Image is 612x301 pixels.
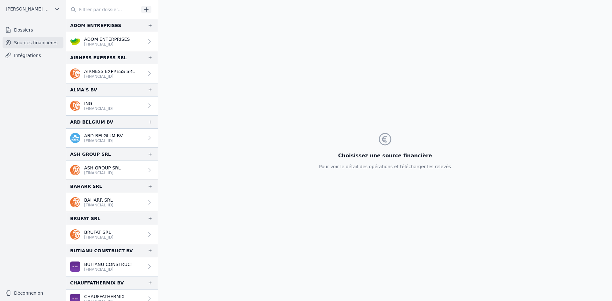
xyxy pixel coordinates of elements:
div: ADOM ENTREPRISES [70,22,121,29]
span: [PERSON_NAME] ET PARTNERS SRL [6,6,51,12]
p: ADOM ENTERPRISES [84,36,130,42]
p: Pour voir le détail des opérations et télécharger les relevés [319,163,451,170]
a: ING [FINANCIAL_ID] [66,97,158,115]
div: CHAUFFATHERMIX BV [70,279,124,287]
img: ing.png [70,197,80,207]
img: kbc.png [70,133,80,143]
a: BAHARR SRL [FINANCIAL_ID] [66,193,158,212]
div: BUTIANU CONSTRUCT BV [70,247,133,254]
div: ALMA'S BV [70,86,97,94]
input: Filtrer par dossier... [66,4,139,15]
div: ASH GROUP SRL [70,150,111,158]
a: ASH GROUP SRL [FINANCIAL_ID] [66,161,158,180]
img: ing.png [70,229,80,240]
img: ing.png [70,101,80,111]
p: BUTIANU CONSTRUCT [84,261,133,268]
p: [FINANCIAL_ID] [84,74,135,79]
a: BRUFAT SRL [FINANCIAL_ID] [66,225,158,244]
img: ing.png [70,165,80,175]
p: [FINANCIAL_ID] [84,267,133,272]
button: [PERSON_NAME] ET PARTNERS SRL [3,4,63,14]
p: ARD BELGIUM BV [84,133,123,139]
p: ASH GROUP SRL [84,165,121,171]
h3: Choisissez une source financière [319,152,451,160]
button: Déconnexion [3,288,63,298]
div: BAHARR SRL [70,183,102,190]
p: ING [84,100,113,107]
a: ADOM ENTERPRISES [FINANCIAL_ID] [66,32,158,51]
div: AIRNESS EXPRESS SRL [70,54,127,61]
a: Intégrations [3,50,63,61]
a: AIRNESS EXPRESS SRL [FINANCIAL_ID] [66,64,158,83]
a: Sources financières [3,37,63,48]
p: [FINANCIAL_ID] [84,106,113,111]
p: BAHARR SRL [84,197,113,203]
p: AIRNESS EXPRESS SRL [84,68,135,75]
div: ARD BELGIUM BV [70,118,113,126]
p: BRUFAT SRL [84,229,113,235]
a: BUTIANU CONSTRUCT [FINANCIAL_ID] [66,257,158,276]
a: ARD BELGIUM BV [FINANCIAL_ID] [66,129,158,147]
img: ing.png [70,68,80,79]
p: [FINANCIAL_ID] [84,235,113,240]
a: Dossiers [3,24,63,36]
img: crelan.png [70,36,80,47]
div: BRUFAT SRL [70,215,100,222]
p: CHAUFFATHERMIX [84,293,125,300]
p: [FINANCIAL_ID] [84,170,121,176]
p: [FINANCIAL_ID] [84,42,130,47]
p: [FINANCIAL_ID] [84,203,113,208]
p: [FINANCIAL_ID] [84,138,123,143]
img: BEOBANK_CTBKBEBX.png [70,262,80,272]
